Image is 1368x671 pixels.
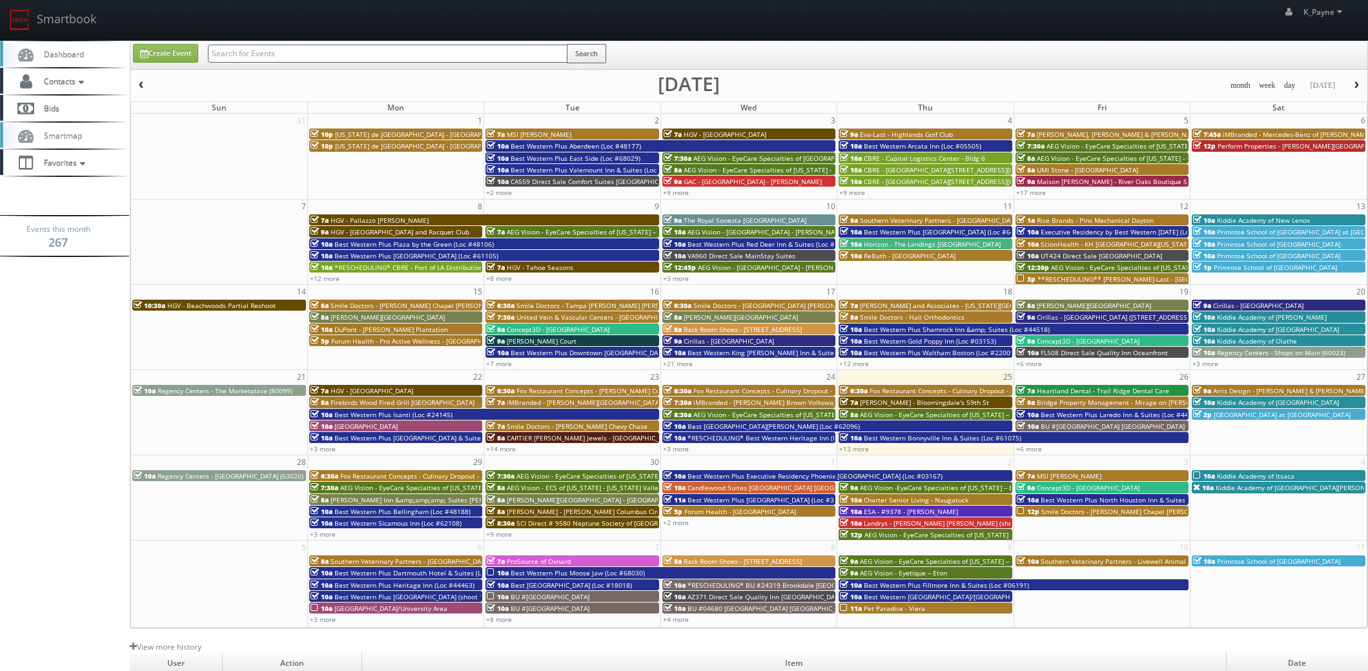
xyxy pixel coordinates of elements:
span: [GEOGRAPHIC_DATA] [334,422,398,431]
span: *RESCHEDULING* CBRE - Port of LA Distribution Center - [GEOGRAPHIC_DATA] 1 [334,263,580,272]
span: Regency Centers - Shops on Main (60023) [1217,348,1345,357]
span: 10a [1193,240,1215,249]
a: +9 more [839,188,865,197]
span: 10a [664,227,686,236]
span: Arris Design - [PERSON_NAME] & [PERSON_NAME] [1213,386,1367,395]
span: 7:30a [487,313,515,322]
span: Cirillas - [GEOGRAPHIC_DATA] [684,336,774,346]
a: +17 more [1016,188,1046,197]
span: 7a [487,422,505,431]
span: Best Western Plus Waltham Boston (Loc #22009) [864,348,1016,357]
span: 8a [487,507,505,516]
span: 12:30p [1017,263,1049,272]
span: iMBranded - [PERSON_NAME][GEOGRAPHIC_DATA] BMW [507,398,679,407]
span: Best Western Plus North Houston Inn & Suites (Loc #44475) [1041,495,1227,504]
span: Bids [37,103,59,114]
a: +3 more [310,530,336,539]
span: 8a [840,313,858,322]
span: 9a [487,336,505,346]
span: 9a [840,483,858,492]
a: +2 more [486,188,512,197]
span: UT424 Direct Sale [GEOGRAPHIC_DATA] [1041,251,1162,260]
span: Forum Health - [GEOGRAPHIC_DATA] [684,507,796,516]
a: +2 more [663,518,689,527]
span: 6:30a [487,386,515,395]
span: Smartmap [37,130,82,141]
span: Charter Senior Living - Naugatuck [864,495,968,504]
span: 10a [311,263,332,272]
span: BU #[GEOGRAPHIC_DATA] [GEOGRAPHIC_DATA] [1041,422,1185,431]
span: 8a [664,325,682,334]
span: Landrys - [PERSON_NAME] [PERSON_NAME] (shoot 2) [864,519,1026,528]
span: CBRE - [GEOGRAPHIC_DATA][STREET_ADDRESS][GEOGRAPHIC_DATA] [864,165,1070,174]
span: 7:30a [487,471,515,480]
span: 8a [311,495,329,504]
span: Best Western Gold Poppy Inn (Loc #03153) [864,336,996,346]
span: [US_STATE] de [GEOGRAPHIC_DATA] - [GEOGRAPHIC_DATA] [335,130,513,139]
span: Eva-Last - Highlands Golf Club [860,130,953,139]
span: Fox Restaurant Concepts - [PERSON_NAME] Cocina - [GEOGRAPHIC_DATA] [516,386,742,395]
span: Best [GEOGRAPHIC_DATA][PERSON_NAME] (Loc #62096) [688,422,860,431]
span: 10a [664,240,686,249]
span: 7a [487,398,505,407]
span: [US_STATE] de [GEOGRAPHIC_DATA] - [GEOGRAPHIC_DATA] [335,141,513,150]
span: AEG Vision -EyeCare Specialties of [US_STATE] – Eyes On Sammamish [860,483,1074,492]
span: 10a [840,154,862,163]
span: 10a [487,165,509,174]
span: 10a [840,495,862,504]
span: Best Western Plus Downtown [GEOGRAPHIC_DATA] (Loc #48199) [511,348,710,357]
span: 10a [311,507,332,516]
span: 7a [487,227,505,236]
span: AEG Vision - EyeCare Specialties of [US_STATE] - A1A Family EyeCare [693,410,904,419]
span: 10a [840,519,862,528]
span: 8:30a [664,410,691,419]
span: ProSource of Oxnard [507,557,571,566]
span: AEG Vision - EyeCare Specialties of [US_STATE] – Drs. [PERSON_NAME] and [PERSON_NAME]-Ost and Ass... [860,410,1240,419]
span: 8:30a [487,519,515,528]
span: 9a [1193,301,1211,310]
span: Best Western Plus [GEOGRAPHIC_DATA] (Loc #35038) [688,495,852,504]
span: 7a [311,386,329,395]
span: Kiddie Academy of New Lenox [1217,216,1310,225]
span: Rack Room Shoes - [STREET_ADDRESS] [684,325,802,334]
span: Firebirds Wood Fired Grill [GEOGRAPHIC_DATA] [331,398,475,407]
span: HGV - Pallazzo [PERSON_NAME] [331,216,429,225]
span: 9a [840,130,858,139]
a: +3 more [1192,359,1218,368]
span: Cirillas - [GEOGRAPHIC_DATA] ([STREET_ADDRESS]) [1037,313,1191,322]
span: 10a [487,141,509,150]
span: 10a [311,251,332,260]
span: 7a [487,130,505,139]
span: Bridge Property Management - Mirage on [PERSON_NAME] [1037,398,1220,407]
span: Best Western Plus Valemount Inn & Suites (Loc #62120) [511,165,684,174]
span: Heartland Dental - Trail Ridge Dental Care [1037,386,1169,395]
span: 10a [664,433,686,442]
span: 10a [664,422,686,431]
span: 10a [1017,410,1039,419]
span: Best Western Plus Red Deer Inn & Suites (Loc #61062) [688,240,856,249]
span: 12:45p [664,263,696,272]
span: 5p [311,336,329,346]
span: 7a [1017,471,1035,480]
span: Concept3D - [GEOGRAPHIC_DATA] [1037,483,1139,492]
span: The Royal Sonesta [GEOGRAPHIC_DATA] [684,216,806,225]
span: 10a [840,336,862,346]
span: Kiddie Academy of [GEOGRAPHIC_DATA] [1217,325,1339,334]
span: Primrose School of [GEOGRAPHIC_DATA] [1214,263,1337,272]
span: 7:30a [664,154,691,163]
span: 10a [664,471,686,480]
span: 9a [1017,398,1035,407]
span: 10a [311,433,332,442]
span: United Vein & Vascular Centers - [GEOGRAPHIC_DATA] [516,313,682,322]
span: Forum Health - Pro Active Wellness - [GEOGRAPHIC_DATA] [331,336,509,346]
span: 10a [1017,422,1039,431]
span: 8a [487,433,505,442]
span: 1a [1017,216,1035,225]
span: 10a [1193,227,1215,236]
span: 10a [664,251,686,260]
span: Smile Doctors - Hall Orthodontics [860,313,965,322]
span: Regency Centers - The Marketplace (80099) [158,386,292,395]
span: 6:30a [664,386,691,395]
span: 2p [1193,410,1212,419]
span: 10a [840,177,862,186]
